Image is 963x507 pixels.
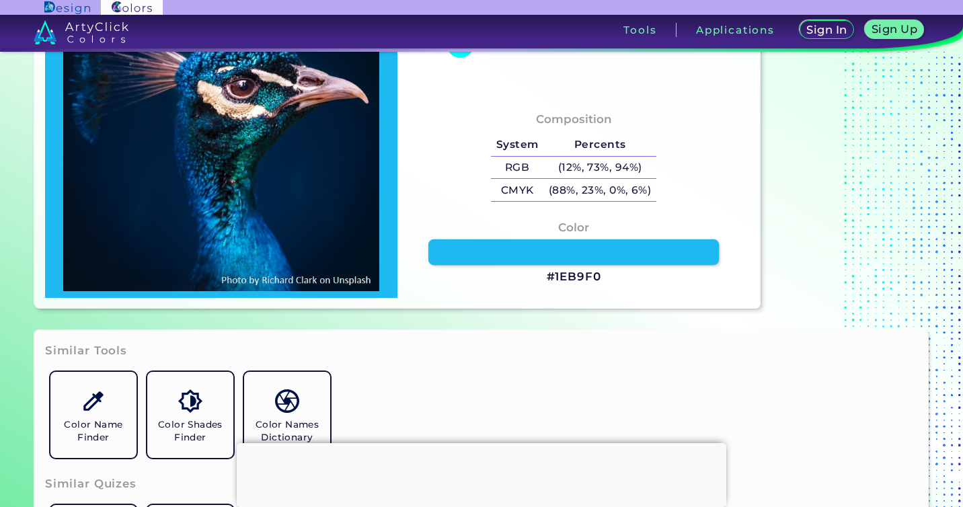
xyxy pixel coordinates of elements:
h5: (12%, 73%, 94%) [543,157,656,179]
a: Color Shades Finder [142,366,239,463]
h5: RGB [491,157,543,179]
h3: Tools [623,25,656,35]
h5: System [491,134,543,156]
h5: Sign In [808,25,845,35]
h5: Color Shades Finder [153,418,228,444]
a: Sign Up [868,22,921,39]
h3: Applications [696,25,775,35]
a: Sign In [802,22,851,39]
h4: Color [558,218,589,237]
h5: Sign Up [874,24,915,34]
h4: Composition [536,110,612,129]
a: Color Names Dictionary [239,366,336,463]
img: logo_artyclick_colors_white.svg [34,20,128,44]
h5: CMYK [491,179,543,201]
img: ArtyClick Design logo [44,1,89,14]
h5: Percents [543,134,656,156]
iframe: Advertisement [237,443,726,504]
h5: (88%, 23%, 0%, 6%) [543,179,656,201]
h3: #1EB9F0 [547,269,601,285]
img: icon_color_name_finder.svg [81,389,105,413]
img: icon_color_shades.svg [178,389,202,413]
h3: Similar Quizes [45,476,137,492]
img: icon_color_names_dictionary.svg [275,389,299,413]
h5: Color Name Finder [56,418,131,444]
h5: Color Names Dictionary [249,418,325,444]
a: Color Name Finder [45,366,142,463]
